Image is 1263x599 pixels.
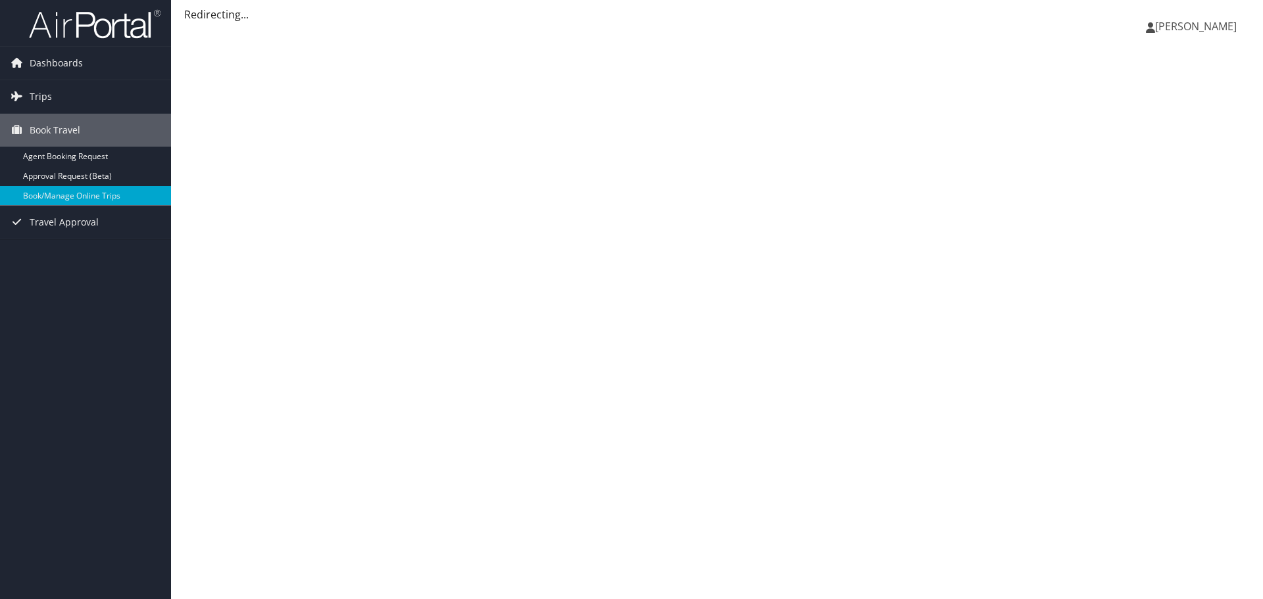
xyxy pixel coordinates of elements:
[1155,19,1237,34] span: [PERSON_NAME]
[30,47,83,80] span: Dashboards
[30,80,52,113] span: Trips
[29,9,161,39] img: airportal-logo.png
[184,7,1250,22] div: Redirecting...
[1146,7,1250,46] a: [PERSON_NAME]
[30,206,99,239] span: Travel Approval
[30,114,80,147] span: Book Travel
